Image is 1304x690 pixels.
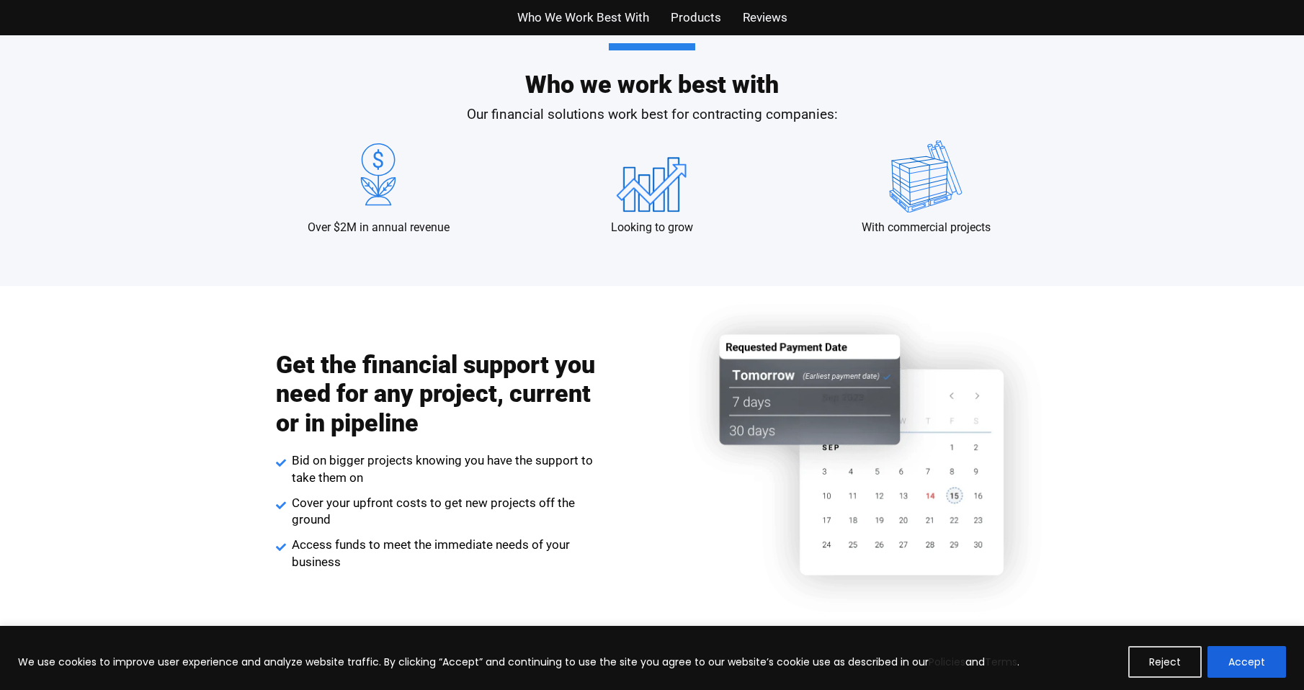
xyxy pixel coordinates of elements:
[671,7,721,28] a: Products
[517,7,649,28] a: Who We Work Best With
[288,537,600,571] span: Access funds to meet the immediate needs of your business
[862,220,991,236] p: With commercial projects
[241,43,1063,97] h2: Who we work best with
[288,495,600,529] span: Cover your upfront costs to get new projects off the ground
[1207,646,1286,678] button: Accept
[743,7,787,28] a: Reviews
[611,220,693,236] p: Looking to grow
[18,653,1019,671] p: We use cookies to improve user experience and analyze website traffic. By clicking “Accept” and c...
[308,220,450,236] p: Over $2M in annual revenue
[241,104,1063,125] p: Our financial solutions work best for contracting companies:
[985,655,1017,669] a: Terms
[929,655,965,669] a: Policies
[1128,646,1202,678] button: Reject
[276,350,600,438] h2: Get the financial support you need for any project, current or in pipeline
[288,452,600,487] span: Bid on bigger projects knowing you have the support to take them on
